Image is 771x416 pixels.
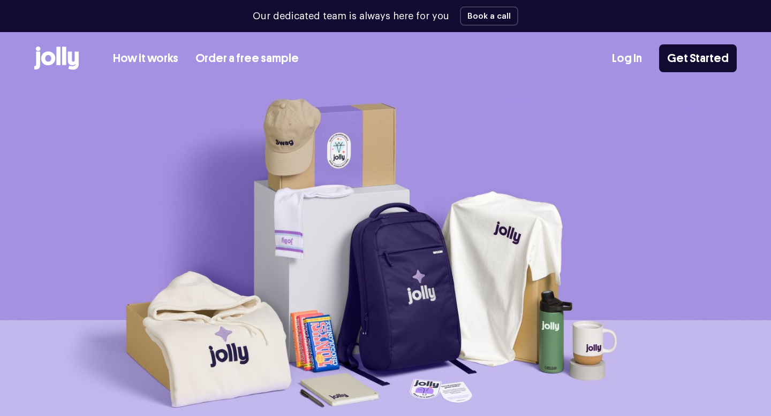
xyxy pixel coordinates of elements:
a: Log In [612,50,642,67]
a: How it works [113,50,178,67]
p: Our dedicated team is always here for you [253,9,449,24]
a: Order a free sample [195,50,299,67]
a: Get Started [659,44,737,72]
button: Book a call [460,6,518,26]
